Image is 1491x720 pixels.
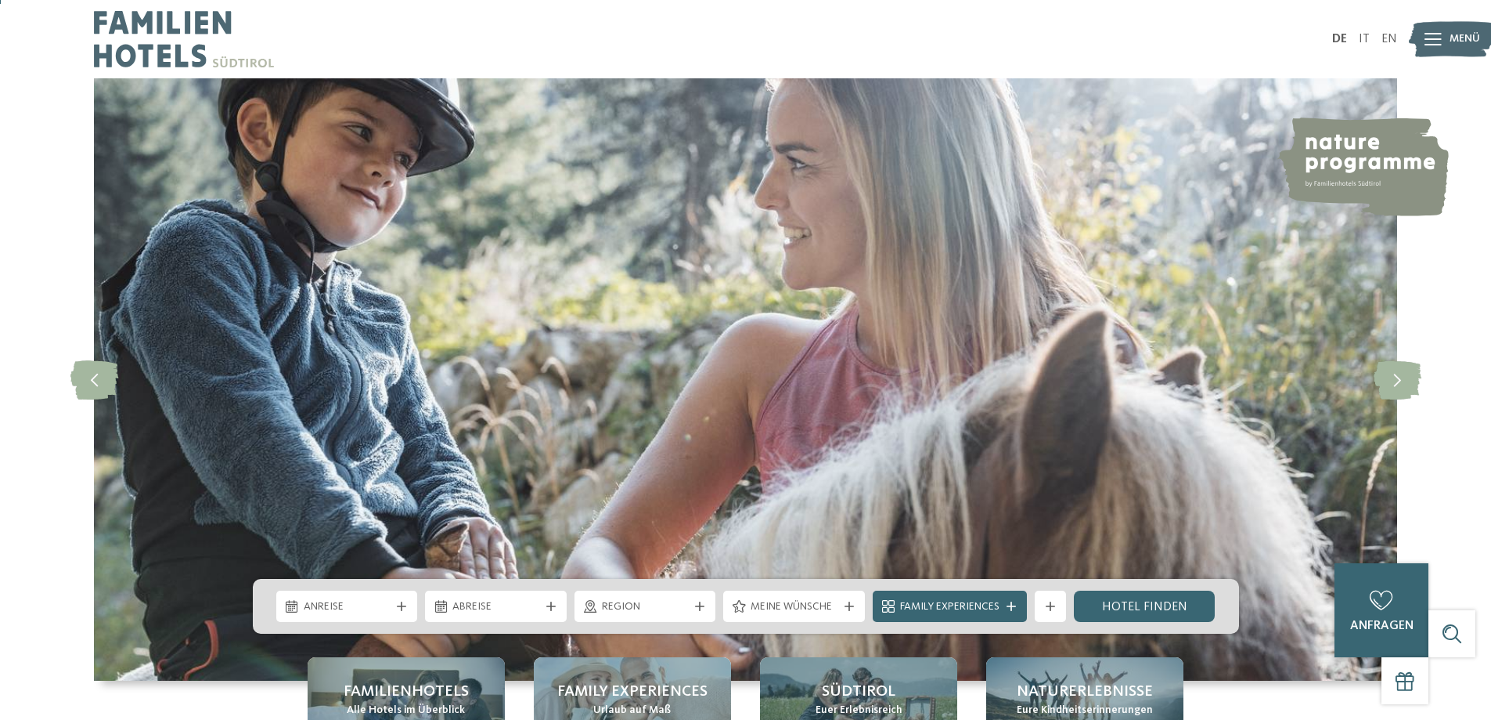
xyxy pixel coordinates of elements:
span: Alle Hotels im Überblick [347,703,465,718]
span: Family Experiences [557,681,708,703]
a: IT [1359,33,1370,45]
img: nature programme by Familienhotels Südtirol [1277,118,1449,216]
a: EN [1381,33,1397,45]
span: Region [602,599,689,615]
span: Familienhotels [344,681,469,703]
a: anfragen [1334,563,1428,657]
span: Family Experiences [900,599,999,615]
span: Südtirol [822,681,895,703]
a: Hotel finden [1074,591,1215,622]
img: Familienhotels Südtirol: The happy family places [94,78,1397,681]
span: anfragen [1350,620,1414,632]
span: Eure Kindheitserinnerungen [1017,703,1153,718]
span: Anreise [304,599,391,615]
a: DE [1332,33,1347,45]
span: Euer Erlebnisreich [816,703,902,718]
span: Naturerlebnisse [1017,681,1153,703]
span: Abreise [452,599,539,615]
span: Menü [1450,31,1480,47]
span: Urlaub auf Maß [593,703,671,718]
span: Meine Wünsche [751,599,837,615]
